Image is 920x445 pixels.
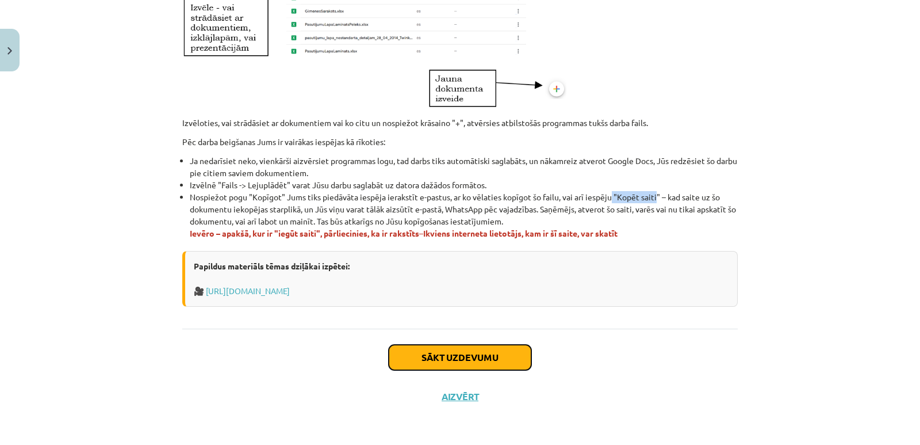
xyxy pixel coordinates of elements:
[419,228,618,238] span: –
[194,287,204,296] span: 🎥
[190,179,738,191] li: Izvēlnē "Fails -> Lejuplādēt" varat Jūsu darbu saglabāt uz datora dažādos formātos.
[190,228,419,238] span: Ievēro – apakšā, kur ir "iegūt saiti", pārliecinies, ka ir rakstīts
[182,136,738,148] p: Pēc darba beigšanas Jums ir vairākas iespējas kā rīkoties:
[190,155,738,179] li: Ja nedarīsiet neko, vienkārši aizvērsiet programmas logu, tad darbs tiks automātiski saglabāts, u...
[194,261,350,271] strong: Papildus materiāls tēmas dziļākai izpētei:
[389,345,531,370] button: Sākt uzdevumu
[7,47,12,55] img: icon-close-lesson-0947bae3869378f0d4975bcd49f059093ad1ed9edebbc8119c70593378902aed.svg
[190,191,738,239] li: Nospiežot pogu "Kopīgot" Jums tiks piedāvāta iespēja ierakstīt e-pastus, ar ko vēlaties kopīgot š...
[206,286,290,296] a: [URL][DOMAIN_NAME]
[423,228,618,238] strong: Ikviens interneta lietotājs, kam ir šī saite, var skatīt
[438,391,482,402] button: Aizvērt
[182,117,738,129] p: Izvēloties, vai strādāsiet ar dokumentiem vai ko citu un nospiežot krāsaino "+", atvērsies atbils...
